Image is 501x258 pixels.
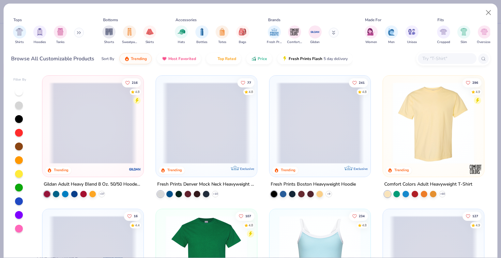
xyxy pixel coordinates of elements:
span: Hoodies [34,40,46,45]
span: Shorts [104,40,114,45]
button: Price [246,53,272,64]
span: 241 [359,81,365,84]
img: Comfort Colors logo [469,163,482,176]
span: Trending [131,56,147,61]
img: 029b8af0-80e6-406f-9fdc-fdf898547912 [389,82,478,164]
button: filter button [216,25,229,45]
img: Hoodies Image [36,28,43,36]
img: Tanks Image [57,28,64,36]
span: Top Rated [218,56,236,61]
span: 77 [247,81,251,84]
span: Skirts [145,40,154,45]
div: Fresh Prints Denver Mock Neck Heavyweight Sweatshirt [157,180,256,189]
span: Comfort Colors [287,40,302,45]
span: Slim [461,40,467,45]
div: Bottoms [103,17,118,23]
img: flash.gif [282,56,287,61]
button: filter button [287,25,302,45]
img: trending.gif [124,56,129,61]
div: filter for Cropped [437,25,450,45]
button: Like [349,78,368,87]
div: filter for Shorts [102,25,115,45]
button: filter button [102,25,115,45]
button: filter button [309,25,322,45]
button: filter button [122,25,137,45]
div: Browse All Customizable Products [11,55,94,63]
div: filter for Tanks [54,25,67,45]
div: filter for Women [365,25,378,45]
div: Accessories [175,17,197,23]
img: Cropped Image [440,28,447,36]
div: 4.8 [362,223,367,228]
span: + 37 [99,192,104,196]
div: filter for Comfort Colors [287,25,302,45]
span: Cropped [437,40,450,45]
button: filter button [457,25,470,45]
div: filter for Bags [236,25,249,45]
span: 5 day delivery [324,55,348,63]
div: filter for Oversized [477,25,492,45]
span: Men [388,40,395,45]
div: filter for Shirts [13,25,26,45]
span: 127 [472,214,478,218]
div: Made For [365,17,381,23]
img: Gildan Image [310,27,320,37]
div: Filter By [13,77,26,82]
button: Trending [119,53,152,64]
img: Shorts Image [105,28,113,36]
span: Unisex [407,40,417,45]
button: filter button [267,25,282,45]
img: Shirts Image [16,28,23,36]
img: Sweatpants Image [126,28,133,36]
span: 234 [359,214,365,218]
div: filter for Sweatpants [122,25,137,45]
span: Shirts [15,40,24,45]
img: Gildan logo [129,163,142,176]
img: Women Image [367,28,375,36]
img: most_fav.gif [162,56,167,61]
img: Unisex Image [408,28,416,36]
div: 4.4 [135,223,140,228]
span: Exclusive [240,167,254,171]
div: 4.8 [135,89,140,94]
button: filter button [54,25,67,45]
span: Price [258,56,267,61]
img: TopRated.gif [211,56,216,61]
span: Exclusive [354,167,368,171]
button: Like [349,211,368,220]
span: + 60 [440,192,445,196]
div: 4.9 [476,89,480,94]
button: filter button [33,25,46,45]
img: Skirts Image [146,28,154,36]
img: Bottles Image [198,28,205,36]
img: Hats Image [178,28,185,36]
button: filter button [143,25,156,45]
button: Like [124,211,141,220]
img: Comfort Colors Image [290,27,299,37]
button: Like [122,78,141,87]
span: Totes [218,40,226,45]
span: Fresh Prints Flash [289,56,322,61]
span: Most Favorited [168,56,196,61]
button: filter button [437,25,450,45]
img: Oversized Image [480,28,488,36]
div: Gildan Adult Heavy Blend 8 Oz. 50/50 Hooded Sweatshirt [44,180,142,189]
div: filter for Hoodies [33,25,46,45]
div: filter for Bottles [195,25,208,45]
button: Fresh Prints Flash5 day delivery [277,53,353,64]
div: filter for Skirts [143,25,156,45]
span: Sweatpants [122,40,137,45]
div: filter for Men [385,25,398,45]
div: 4.9 [476,223,480,228]
img: Slim Image [460,28,467,36]
span: + 9 [327,192,330,196]
button: filter button [365,25,378,45]
button: Top Rated [206,53,241,64]
div: filter for Hats [175,25,188,45]
div: Tops [13,17,22,23]
span: Bottles [196,40,207,45]
button: filter button [195,25,208,45]
button: Like [463,211,481,220]
div: filter for Gildan [309,25,322,45]
button: Like [463,78,481,87]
